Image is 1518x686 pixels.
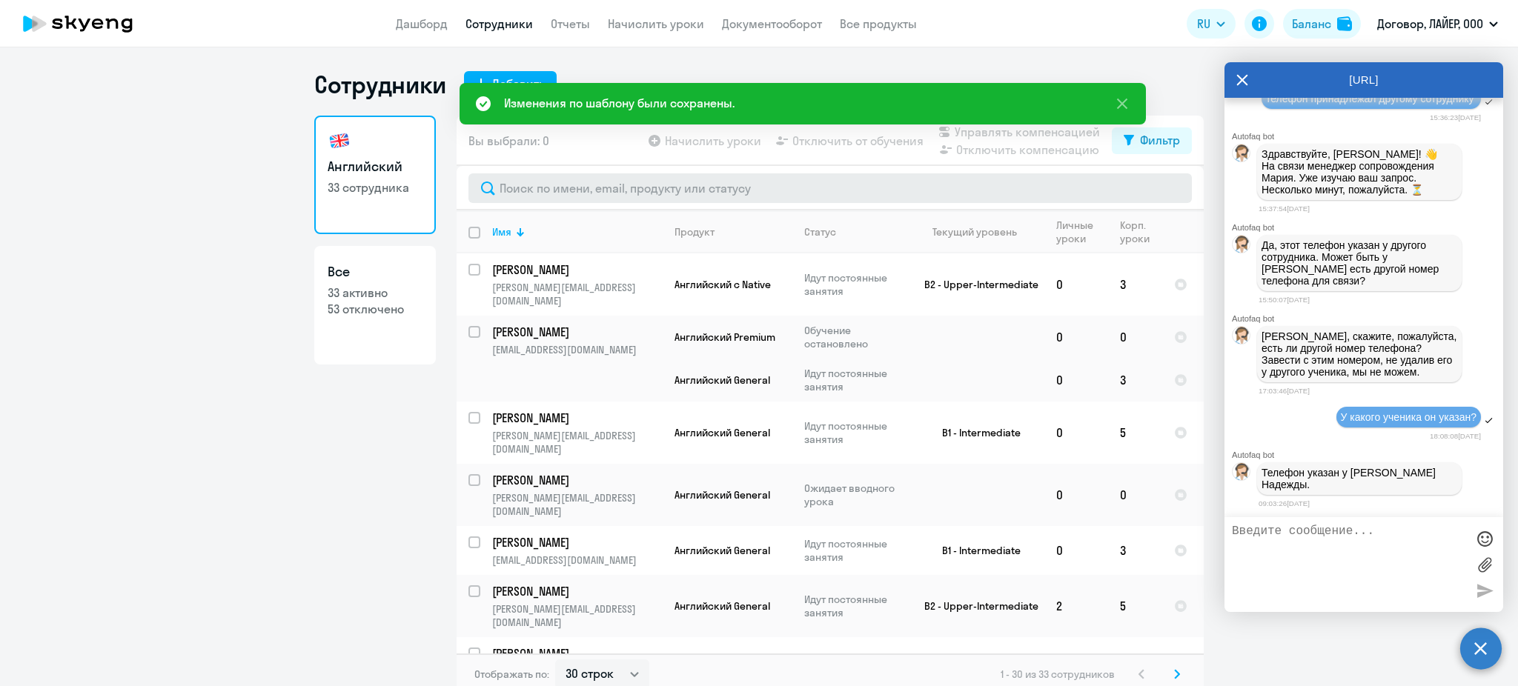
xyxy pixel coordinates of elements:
[1232,450,1503,459] div: Autofaq bot
[1232,314,1503,323] div: Autofaq bot
[1120,219,1161,245] div: Корп. уроки
[328,179,422,196] p: 33 сотрудника
[918,225,1044,239] div: Текущий уровень
[1044,316,1108,359] td: 0
[492,602,662,629] p: [PERSON_NAME][EMAIL_ADDRESS][DOMAIN_NAME]
[804,593,906,619] p: Идут постоянные занятия
[1377,15,1483,33] p: Договор, ЛАЙЕР, ООО
[1474,553,1496,576] label: Лимит 10 файлов
[492,583,662,599] a: [PERSON_NAME]
[1044,402,1108,464] td: 0
[1108,402,1162,464] td: 5
[465,16,533,31] a: Сотрудники
[675,488,770,502] span: Английский General
[492,645,660,662] p: [PERSON_NAME]
[492,472,660,488] p: [PERSON_NAME]
[1140,131,1180,149] div: Фильтр
[675,426,770,439] span: Английский General
[675,225,715,239] div: Продукт
[1232,132,1503,141] div: Autofaq bot
[675,330,775,344] span: Английский Premium
[1370,6,1505,41] button: Договор, ЛАЙЕР, ООО
[468,132,549,150] span: Вы выбрали: 0
[1259,499,1310,507] time: 09:03:26[DATE]
[804,271,906,298] p: Идут постоянные занятия
[328,262,422,282] h3: Все
[907,575,1044,637] td: B2 - Upper-Intermediate
[1337,16,1352,31] img: balance
[1430,113,1481,121] time: 15:36:23[DATE]
[1108,464,1162,526] td: 0
[907,253,1044,316] td: B2 - Upper-Intermediate
[1259,296,1310,304] time: 15:50:07[DATE]
[1233,236,1251,257] img: bot avatar
[608,16,704,31] a: Начислить уроки
[492,262,660,278] p: [PERSON_NAME]
[492,262,662,278] a: [PERSON_NAME]
[492,491,662,518] p: [PERSON_NAME][EMAIL_ADDRESS][DOMAIN_NAME]
[492,472,662,488] a: [PERSON_NAME]
[492,343,662,356] p: [EMAIL_ADDRESS][DOMAIN_NAME]
[492,324,660,340] p: [PERSON_NAME]
[675,544,770,557] span: Английский General
[1187,9,1236,39] button: RU
[804,419,906,446] p: Идут постоянные занятия
[1108,316,1162,359] td: 0
[492,429,662,456] p: [PERSON_NAME][EMAIL_ADDRESS][DOMAIN_NAME]
[1044,526,1108,575] td: 0
[492,281,662,307] p: [PERSON_NAME][EMAIL_ADDRESS][DOMAIN_NAME]
[492,410,660,426] p: [PERSON_NAME]
[804,225,836,239] div: Статус
[1001,667,1115,681] span: 1 - 30 из 33 сотрудников
[1232,223,1503,232] div: Autofaq bot
[907,402,1044,464] td: B1 - Intermediate
[1262,467,1457,490] p: Телефон указан у [PERSON_NAME] Надежды.
[1430,432,1481,440] time: 18:08:08[DATE]
[468,173,1192,203] input: Поиск по имени, email, продукту или статусу
[722,16,822,31] a: Документооборот
[907,526,1044,575] td: B1 - Intermediate
[1233,327,1251,348] img: bot avatar
[314,116,436,234] a: Английский33 сотрудника
[464,71,557,98] button: Добавить
[396,16,448,31] a: Дашборд
[504,94,735,112] div: Изменения по шаблону были сохранены.
[1108,359,1162,402] td: 3
[328,301,422,317] p: 53 отключено
[1262,239,1457,287] p: Да, этот телефон указан у другого сотрудника. Может быть у [PERSON_NAME] есть другой номер телефо...
[804,482,906,508] p: Ожидает вводного урока
[1108,526,1162,575] td: 3
[492,553,662,567] p: [EMAIL_ADDRESS][DOMAIN_NAME]
[492,225,662,239] div: Имя
[1259,387,1310,395] time: 17:03:46[DATE]
[675,278,771,291] span: Английский с Native
[1056,219,1107,245] div: Личные уроки
[1108,253,1162,316] td: 3
[328,129,351,153] img: english
[1233,144,1251,166] img: bot avatar
[1112,127,1192,154] button: Фильтр
[492,225,511,239] div: Имя
[1044,253,1108,316] td: 0
[492,324,662,340] a: [PERSON_NAME]
[492,534,660,550] p: [PERSON_NAME]
[328,157,422,176] h3: Английский
[932,225,1017,239] div: Текущий уровень
[1233,463,1251,484] img: bot avatar
[1341,411,1476,423] span: У какого ученика он указан?
[314,70,446,99] h1: Сотрудники
[804,537,906,564] p: Идут постоянные занятия
[675,373,770,387] span: Английский General
[474,667,549,681] span: Отображать по:
[492,583,660,599] p: [PERSON_NAME]
[492,410,662,426] a: [PERSON_NAME]
[1259,204,1310,213] time: 15:37:54[DATE]
[1292,15,1331,33] div: Баланс
[840,16,917,31] a: Все продукты
[1283,9,1361,39] button: Балансbalance
[551,16,590,31] a: Отчеты
[492,645,662,662] a: [PERSON_NAME]
[804,324,906,350] p: Обучение остановлено
[1262,148,1457,196] p: Здравствуйте, [PERSON_NAME]! 👋 ﻿На связи менеджер сопровождения Мария. Уже изучаю ваш запрос. Нес...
